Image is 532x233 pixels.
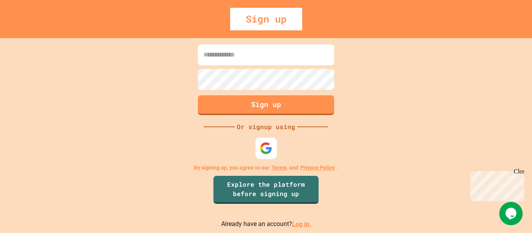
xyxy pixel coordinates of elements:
iframe: chat widget [499,202,524,225]
iframe: chat widget [467,168,524,201]
div: Sign up [230,8,302,30]
p: By signing up, you agree to our and . [194,164,338,172]
a: Explore the platform before signing up [213,176,319,204]
img: google-icon.svg [260,142,273,154]
div: Or signup using [235,122,297,131]
a: Privacy Policy [300,164,335,172]
p: Already have an account? [221,219,311,229]
div: Chat with us now!Close [3,3,54,49]
a: Terms [271,164,287,172]
a: Log in. [292,220,311,228]
button: Sign up [198,95,334,115]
